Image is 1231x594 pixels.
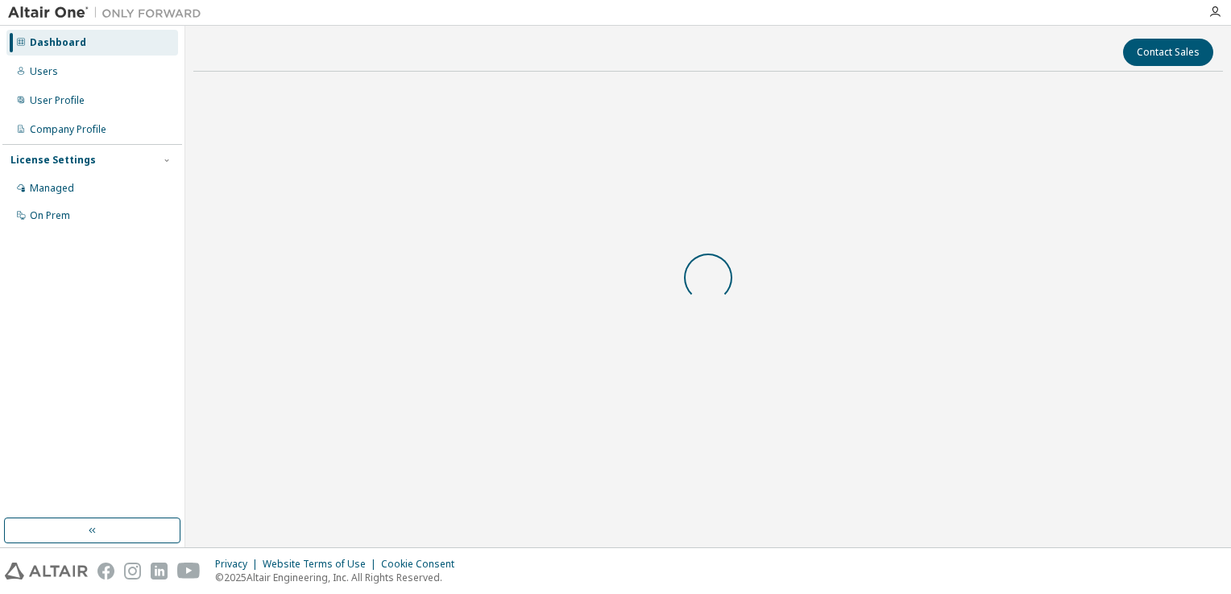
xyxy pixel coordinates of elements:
img: instagram.svg [124,563,141,580]
button: Contact Sales [1123,39,1213,66]
div: Website Terms of Use [263,558,381,571]
img: Altair One [8,5,209,21]
img: youtube.svg [177,563,201,580]
img: linkedin.svg [151,563,168,580]
div: Users [30,65,58,78]
img: altair_logo.svg [5,563,88,580]
div: License Settings [10,154,96,167]
p: © 2025 Altair Engineering, Inc. All Rights Reserved. [215,571,464,584]
div: Cookie Consent [381,558,464,571]
div: Privacy [215,558,263,571]
div: Company Profile [30,123,106,136]
div: On Prem [30,209,70,222]
div: Dashboard [30,36,86,49]
div: Managed [30,182,74,195]
img: facebook.svg [97,563,114,580]
div: User Profile [30,94,85,107]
